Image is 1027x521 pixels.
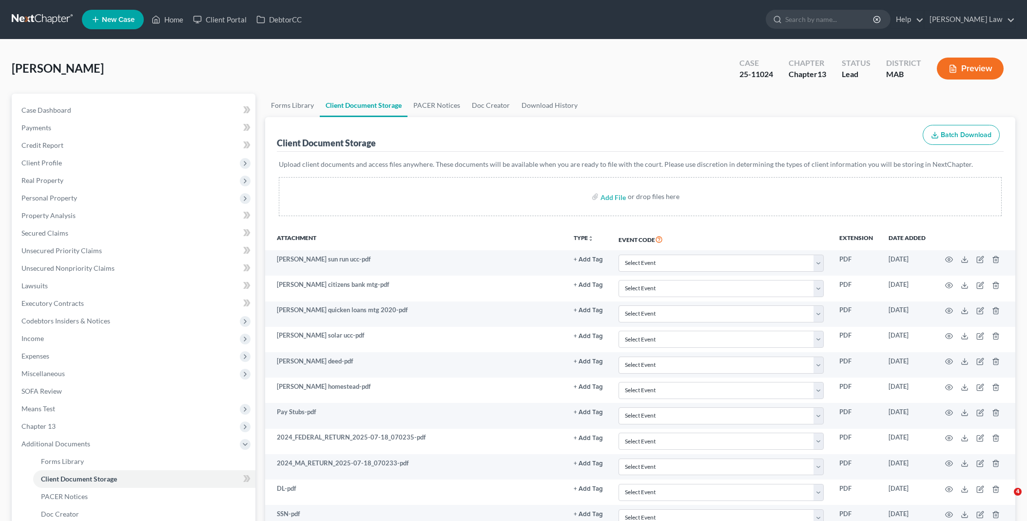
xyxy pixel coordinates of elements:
[265,94,320,117] a: Forms Library
[265,276,566,301] td: [PERSON_NAME] citizens bank mtg-pdf
[739,69,773,80] div: 25-11024
[21,229,68,237] span: Secured Claims
[265,352,566,378] td: [PERSON_NAME] deed-pdf
[21,176,63,184] span: Real Property
[574,509,603,519] a: + Add Tag
[21,194,77,202] span: Personal Property
[21,387,62,395] span: SOFA Review
[21,317,110,325] span: Codebtors Insiders & Notices
[611,228,832,250] th: Event Code
[789,69,826,80] div: Chapter
[925,11,1015,28] a: [PERSON_NAME] Law
[832,276,881,301] td: PDF
[21,264,115,272] span: Unsecured Nonpriority Claims
[14,101,255,119] a: Case Dashboard
[832,403,881,428] td: PDF
[881,301,933,327] td: [DATE]
[12,61,104,75] span: [PERSON_NAME]
[265,403,566,428] td: Pay Stubs-pdf
[21,299,84,307] span: Executory Contracts
[923,125,1000,145] button: Batch Download
[574,486,603,492] button: + Add Tag
[891,11,924,28] a: Help
[1014,488,1022,496] span: 4
[14,224,255,242] a: Secured Claims
[881,250,933,276] td: [DATE]
[881,480,933,505] td: [DATE]
[574,484,603,493] a: + Add Tag
[832,228,881,250] th: Extension
[881,378,933,403] td: [DATE]
[21,211,76,220] span: Property Analysis
[265,480,566,505] td: DL-pdf
[574,459,603,468] a: + Add Tag
[881,276,933,301] td: [DATE]
[994,488,1017,511] iframe: Intercom live chat
[817,69,826,79] span: 13
[832,352,881,378] td: PDF
[574,433,603,442] a: + Add Tag
[881,403,933,428] td: [DATE]
[832,480,881,505] td: PDF
[739,58,773,69] div: Case
[941,131,991,139] span: Batch Download
[320,94,407,117] a: Client Document Storage
[842,69,871,80] div: Lead
[21,106,71,114] span: Case Dashboard
[21,141,63,149] span: Credit Report
[832,378,881,403] td: PDF
[832,327,881,352] td: PDF
[21,440,90,448] span: Additional Documents
[33,470,255,488] a: Client Document Storage
[574,407,603,417] a: + Add Tag
[14,119,255,137] a: Payments
[21,352,49,360] span: Expenses
[588,236,594,241] i: unfold_more
[574,305,603,315] a: + Add Tag
[265,228,566,250] th: Attachment
[628,192,679,201] div: or drop files here
[21,404,55,413] span: Means Test
[832,454,881,480] td: PDF
[41,510,79,518] span: Doc Creator
[279,160,1002,169] p: Upload client documents and access files anywhere. These documents will be available when you are...
[466,94,516,117] a: Doc Creator
[265,250,566,276] td: [PERSON_NAME] sun run ucc-pdf
[265,454,566,480] td: 2024_MA_RETURN_2025-07-18_070233-pdf
[14,242,255,260] a: Unsecured Priority Claims
[832,250,881,276] td: PDF
[33,488,255,505] a: PACER Notices
[252,11,307,28] a: DebtorCC
[265,378,566,403] td: [PERSON_NAME] homestead-pdf
[41,475,117,483] span: Client Document Storage
[574,257,603,263] button: + Add Tag
[188,11,252,28] a: Client Portal
[574,235,594,241] button: TYPEunfold_more
[574,357,603,366] a: + Add Tag
[574,282,603,288] button: + Add Tag
[14,260,255,277] a: Unsecured Nonpriority Claims
[574,382,603,391] a: + Add Tag
[574,511,603,518] button: + Add Tag
[21,369,65,378] span: Miscellaneous
[14,277,255,295] a: Lawsuits
[574,280,603,289] a: + Add Tag
[265,301,566,327] td: [PERSON_NAME] quicken loans mtg 2020-pdf
[574,435,603,441] button: + Add Tag
[886,58,921,69] div: District
[881,327,933,352] td: [DATE]
[574,384,603,390] button: + Add Tag
[21,422,56,430] span: Chapter 13
[21,281,48,290] span: Lawsuits
[265,429,566,454] td: 2024_FEDERAL_RETURN_2025-07-18_070235-pdf
[574,461,603,467] button: + Add Tag
[33,453,255,470] a: Forms Library
[147,11,188,28] a: Home
[937,58,1004,80] button: Preview
[574,331,603,340] a: + Add Tag
[14,137,255,154] a: Credit Report
[881,454,933,480] td: [DATE]
[21,334,44,342] span: Income
[574,409,603,416] button: + Add Tag
[789,58,826,69] div: Chapter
